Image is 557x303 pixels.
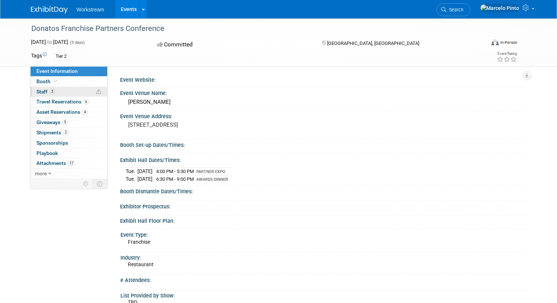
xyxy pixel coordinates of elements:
td: Tue. [126,175,137,183]
td: Personalize Event Tab Strip [80,179,92,189]
span: Booth [36,78,59,84]
div: Exhibitor Prospectus: [120,201,526,210]
td: [DATE] [137,167,153,175]
img: ExhibitDay [31,6,68,14]
span: Search [446,7,463,13]
span: 4 [82,109,88,115]
td: Toggle Event Tabs [92,179,107,189]
div: Committed [155,38,310,51]
div: Event Rating [497,52,517,56]
span: Attachments [36,160,75,166]
a: Shipments2 [31,128,107,138]
div: In-Person [500,40,517,45]
span: more [35,170,47,176]
div: [PERSON_NAME] [126,96,521,108]
div: Industry: [120,252,523,261]
a: Staff3 [31,87,107,97]
td: Tue. [126,167,137,175]
div: Event Type: [120,229,523,239]
span: Travel Reservations [36,99,89,105]
div: Booth Set-up Dates/Times: [120,140,526,149]
div: # Attendees: [120,275,526,284]
span: 2 [63,130,69,135]
span: [GEOGRAPHIC_DATA], [GEOGRAPHIC_DATA] [327,40,419,46]
span: 6:30 PM - 9:00 PM [156,176,194,182]
span: 6 [83,99,89,105]
span: Potential Scheduling Conflict -- at least one attendee is tagged in another overlapping event. [96,89,101,95]
img: Marcelo Pinto [480,4,519,12]
td: Tags [31,52,47,60]
span: Staff [36,89,55,95]
pre: [STREET_ADDRESS] [128,121,281,128]
a: Sponsorships [31,138,107,148]
span: (3 days) [69,40,85,45]
div: Event Venue Name: [120,88,526,97]
span: PARTNER EXPO [196,169,225,174]
span: Franchise [128,239,150,245]
a: Playbook [31,148,107,158]
a: Search [437,3,470,16]
span: 3 [49,89,55,94]
td: [DATE] [137,175,153,183]
img: Format-Inperson.png [491,39,499,45]
a: Travel Reservations6 [31,97,107,107]
span: AWARDS DINNER [196,177,228,182]
span: Shipments [36,130,69,135]
i: Booth reservation complete [54,79,57,83]
a: Giveaways5 [31,117,107,127]
span: Playbook [36,150,58,156]
span: Workstream [77,7,104,13]
div: Donatos Franchise Partners Conference [29,22,476,35]
a: Event Information [31,66,107,76]
div: Exhibit Hall Dates/Times: [120,155,526,164]
a: Asset Reservations4 [31,107,107,117]
span: 17 [68,161,75,166]
span: Sponsorships [36,140,68,146]
span: Giveaways [36,119,68,125]
div: List Provided by Show: [120,290,523,299]
span: Event Information [36,68,78,74]
span: 4:00 PM - 5:30 PM [156,169,194,174]
span: 5 [62,119,68,125]
div: Tier 2 [53,53,69,60]
a: Booth [31,77,107,87]
a: more [31,169,107,179]
div: Event Format [445,38,517,49]
div: Event Website: [120,74,526,84]
span: Restaurant [128,261,154,267]
div: Exhibit Hall Floor Plan: [120,215,526,225]
span: [DATE] [DATE] [31,39,68,45]
span: Asset Reservations [36,109,88,115]
div: Event Venue Address: [120,111,526,120]
div: Booth Dismantle Dates/Times: [120,186,526,195]
span: to [46,39,53,45]
a: Attachments17 [31,158,107,168]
